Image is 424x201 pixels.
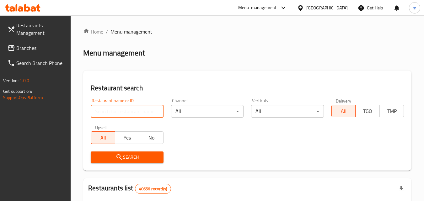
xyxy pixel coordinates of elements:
[135,186,171,192] span: 40656 record(s)
[16,22,66,37] span: Restaurants Management
[331,105,356,117] button: All
[3,56,71,71] a: Search Branch Phone
[16,44,66,52] span: Branches
[135,184,171,194] div: Total records count
[3,18,71,40] a: Restaurants Management
[382,107,401,116] span: TMP
[106,28,108,35] li: /
[110,28,152,35] span: Menu management
[355,105,380,117] button: TGO
[94,133,113,142] span: All
[336,98,352,103] label: Delivery
[334,107,353,116] span: All
[3,77,19,85] span: Version:
[91,131,115,144] button: All
[83,28,411,35] nav: breadcrumb
[91,83,404,93] h2: Restaurant search
[95,125,107,130] label: Upsell
[358,107,377,116] span: TGO
[306,4,348,11] div: [GEOGRAPHIC_DATA]
[83,48,145,58] h2: Menu management
[171,105,244,118] div: All
[142,133,161,142] span: No
[16,59,66,67] span: Search Branch Phone
[96,153,158,161] span: Search
[118,133,137,142] span: Yes
[379,105,404,117] button: TMP
[3,93,43,102] a: Support.OpsPlatform
[19,77,29,85] span: 1.0.0
[91,105,163,118] input: Search for restaurant name or ID..
[115,131,139,144] button: Yes
[394,181,409,196] div: Export file
[3,40,71,56] a: Branches
[413,4,416,11] span: m
[83,28,103,35] a: Home
[238,4,277,12] div: Menu-management
[88,183,171,194] h2: Restaurants list
[3,87,32,95] span: Get support on:
[139,131,164,144] button: No
[251,105,324,118] div: All
[91,151,163,163] button: Search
